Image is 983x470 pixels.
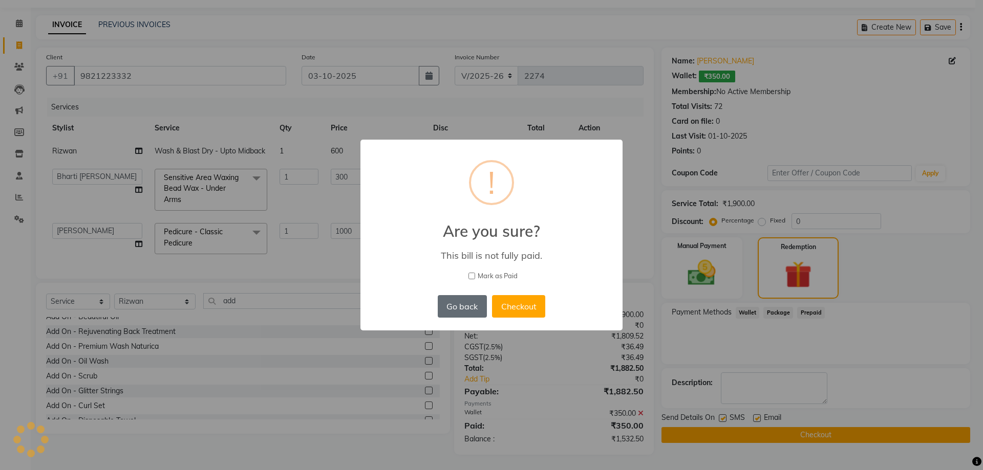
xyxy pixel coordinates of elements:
[375,250,608,261] div: This bill is not fully paid.
[492,295,545,318] button: Checkout
[438,295,487,318] button: Go back
[478,271,518,281] span: Mark as Paid
[468,273,475,279] input: Mark as Paid
[488,162,495,203] div: !
[360,210,623,240] h2: Are you sure?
